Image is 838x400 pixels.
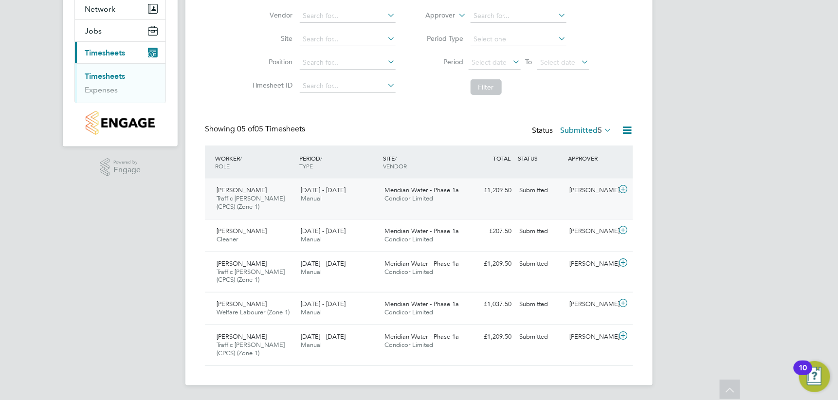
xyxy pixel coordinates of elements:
[515,296,566,312] div: Submitted
[515,256,566,272] div: Submitted
[566,256,617,272] div: [PERSON_NAME]
[300,9,396,23] input: Search for...
[85,4,115,14] span: Network
[385,235,434,243] span: Condicor Limited
[515,182,566,199] div: Submitted
[515,223,566,239] div: Submitted
[301,227,346,235] span: [DATE] - [DATE]
[515,149,566,167] div: STATUS
[249,81,293,90] label: Timesheet ID
[799,368,807,381] div: 10
[532,124,614,138] div: Status
[297,149,381,175] div: PERIOD
[320,154,322,162] span: /
[75,42,165,63] button: Timesheets
[465,296,515,312] div: £1,037.50
[301,332,346,341] span: [DATE] - [DATE]
[205,124,307,134] div: Showing
[301,341,322,349] span: Manual
[566,223,617,239] div: [PERSON_NAME]
[213,149,297,175] div: WORKER
[541,58,576,67] span: Select date
[385,308,434,316] span: Condicor Limited
[300,56,396,70] input: Search for...
[300,33,396,46] input: Search for...
[381,149,465,175] div: SITE
[385,300,459,308] span: Meridian Water - Phase 1a
[515,329,566,345] div: Submitted
[299,162,313,170] span: TYPE
[85,72,125,81] a: Timesheets
[100,158,141,177] a: Powered byEngage
[300,79,396,93] input: Search for...
[113,166,141,174] span: Engage
[471,79,502,95] button: Filter
[523,55,535,68] span: To
[383,162,407,170] span: VENDOR
[385,194,434,202] span: Condicor Limited
[566,296,617,312] div: [PERSON_NAME]
[465,182,515,199] div: £1,209.50
[85,48,125,57] span: Timesheets
[217,268,285,284] span: Traffic [PERSON_NAME] (CPCS) (Zone 1)
[560,126,612,135] label: Submitted
[566,149,617,167] div: APPROVER
[217,235,238,243] span: Cleaner
[249,34,293,43] label: Site
[217,308,290,316] span: Welfare Labourer (Zone 1)
[217,300,267,308] span: [PERSON_NAME]
[217,259,267,268] span: [PERSON_NAME]
[301,300,346,308] span: [DATE] - [DATE]
[301,186,346,194] span: [DATE] - [DATE]
[598,126,602,135] span: 5
[301,268,322,276] span: Manual
[420,57,464,66] label: Period
[385,186,459,194] span: Meridian Water - Phase 1a
[75,20,165,41] button: Jobs
[217,186,267,194] span: [PERSON_NAME]
[566,329,617,345] div: [PERSON_NAME]
[249,57,293,66] label: Position
[471,33,566,46] input: Select one
[237,124,305,134] span: 05 Timesheets
[113,158,141,166] span: Powered by
[301,235,322,243] span: Manual
[385,268,434,276] span: Condicor Limited
[249,11,293,19] label: Vendor
[385,227,459,235] span: Meridian Water - Phase 1a
[465,256,515,272] div: £1,209.50
[301,259,346,268] span: [DATE] - [DATE]
[471,9,566,23] input: Search for...
[472,58,507,67] span: Select date
[420,34,464,43] label: Period Type
[240,154,242,162] span: /
[237,124,255,134] span: 05 of
[385,259,459,268] span: Meridian Water - Phase 1a
[75,63,165,103] div: Timesheets
[465,329,515,345] div: £1,209.50
[86,111,154,135] img: countryside-properties-logo-retina.png
[301,308,322,316] span: Manual
[301,194,322,202] span: Manual
[85,85,118,94] a: Expenses
[217,332,267,341] span: [PERSON_NAME]
[493,154,510,162] span: TOTAL
[217,227,267,235] span: [PERSON_NAME]
[215,162,230,170] span: ROLE
[566,182,617,199] div: [PERSON_NAME]
[217,341,285,357] span: Traffic [PERSON_NAME] (CPCS) (Zone 1)
[74,111,166,135] a: Go to home page
[217,194,285,211] span: Traffic [PERSON_NAME] (CPCS) (Zone 1)
[465,223,515,239] div: £207.50
[385,341,434,349] span: Condicor Limited
[85,26,102,36] span: Jobs
[799,361,830,392] button: Open Resource Center, 10 new notifications
[395,154,397,162] span: /
[385,332,459,341] span: Meridian Water - Phase 1a
[412,11,455,20] label: Approver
